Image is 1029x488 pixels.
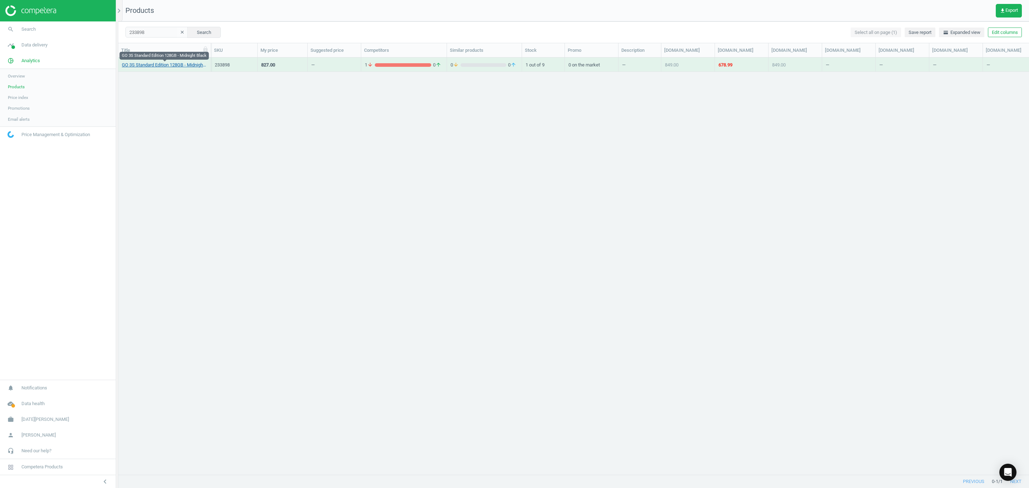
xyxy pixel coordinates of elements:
div: Description [621,47,658,54]
span: Expanded view [943,29,980,36]
span: Search [21,26,36,33]
div: GO 3S Standard Edition 128GB - Midnight Black [120,52,209,60]
div: 233898 [215,62,254,68]
i: timeline [4,38,18,52]
i: cloud_done [4,397,18,410]
span: Overview [8,73,25,79]
div: [DOMAIN_NAME] [771,47,819,54]
img: wGWNvw8QSZomAAAAABJRU5ErkJggg== [8,131,14,138]
div: 827.00 [261,62,275,68]
i: pie_chart_outlined [4,54,18,68]
span: [DATE][PERSON_NAME] [21,416,69,423]
div: Open Intercom Messenger [999,464,1016,481]
div: [DOMAIN_NAME] [664,47,712,54]
span: Analytics [21,58,40,64]
div: [DOMAIN_NAME] [825,47,873,54]
div: Similar products [450,47,519,54]
span: 0 - 1 [992,478,998,485]
button: get_appExport [996,4,1022,18]
button: previous [955,475,992,488]
span: 1 [365,62,375,68]
span: Export [1000,8,1018,14]
span: 0 [431,62,443,68]
button: Select all on page (1) [851,28,901,38]
i: arrow_downward [367,62,373,68]
input: SKU/Title search [125,27,188,38]
span: Price Management & Optimization [21,131,90,138]
i: search [4,23,18,36]
button: clear [177,28,188,38]
div: [DOMAIN_NAME] [932,47,980,54]
span: Save report [909,29,931,36]
i: horizontal_split [943,30,949,35]
div: — [826,62,829,71]
button: Search [187,27,221,38]
img: ajHJNr6hYgQAAAAASUVORK5CYII= [5,5,56,16]
div: [DOMAIN_NAME] [718,47,765,54]
div: grid [118,58,1029,466]
div: 678.99 [719,62,732,68]
span: Promotions [8,105,30,111]
div: [DOMAIN_NAME] [879,47,926,54]
span: Email alerts [8,116,30,122]
div: — [933,62,936,71]
button: horizontal_splitExpanded view [939,28,984,38]
div: 849.00 [665,62,678,68]
i: arrow_upward [436,62,441,68]
button: Edit columns [988,28,1022,38]
i: get_app [1000,8,1005,14]
span: 0 [506,62,518,68]
div: Stock [525,47,562,54]
div: — [879,62,883,71]
span: Competera Products [21,464,63,470]
div: 0 on the market [568,58,615,71]
a: GO 3S Standard Edition 128GB - Midnight Black [122,62,207,68]
span: Products [125,6,154,15]
div: — [311,62,315,71]
button: next [1003,475,1029,488]
button: Save report [905,28,935,38]
div: My price [260,47,304,54]
i: chevron_left [101,477,109,486]
button: chevron_left [96,477,114,486]
span: / 1 [998,478,1003,485]
i: arrow_downward [453,62,459,68]
div: 1 out of 9 [526,58,561,71]
span: 0 [451,62,461,68]
i: clear [180,30,185,35]
span: Products [8,84,25,90]
span: Data health [21,400,45,407]
div: 849.00 [772,62,786,68]
div: Competitors [364,47,444,54]
span: Data delivery [21,42,48,48]
span: [PERSON_NAME] [21,432,56,438]
div: — [622,58,657,71]
span: Need our help? [21,448,51,454]
span: Notifications [21,385,47,391]
i: notifications [4,381,18,395]
i: chevron_right [115,6,123,15]
i: arrow_upward [511,62,516,68]
div: Promo [568,47,615,54]
i: headset_mic [4,444,18,458]
span: Select all on page (1) [855,29,897,36]
div: SKU [214,47,254,54]
div: Title [121,47,208,54]
i: person [4,428,18,442]
span: Price index [8,95,28,100]
i: work [4,413,18,426]
div: Suggested price [310,47,358,54]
